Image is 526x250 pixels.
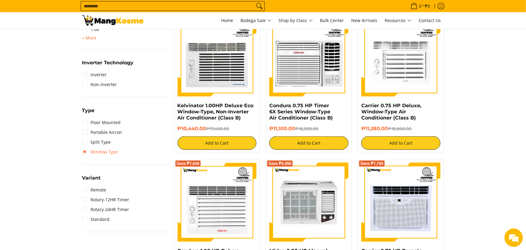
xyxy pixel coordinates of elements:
a: Shop by Class [276,12,316,29]
a: Inverter [82,70,107,80]
img: Condura 0.75 HP Timer 6X Series Window-Type Air Conditioner (Class B) [269,17,348,97]
summary: Open [82,176,101,185]
a: Split Type [82,137,111,147]
a: Bodega Sale [238,12,275,29]
a: Non-Inverter [82,80,117,89]
span: Bulk Center [320,17,344,23]
nav: Main Menu [150,12,444,29]
textarea: Type your message and hit 'Enter' [3,167,117,189]
a: Rotary-12HR Timer [82,195,129,205]
a: Floor Mounted [82,118,121,127]
button: Add to Cart [361,136,440,150]
img: Midea 0.80 HP Manual Window-Type Air Conditioner (Class B) [269,163,348,242]
span: ₱0 [424,4,431,8]
summary: Open [82,60,134,70]
a: Portable Aircon [82,127,122,137]
img: Carrier 0.75 HP Remote Aura Window-Type Air Conditioner (Class B) [361,163,440,242]
del: ₱18,500.00 [295,126,318,131]
a: Home [218,12,236,29]
a: Kelvinator 1.00HP Deluxe Eco Window-Type, Non-Inverter Air Conditioner (Class B) [178,103,254,121]
span: Shop by Class [279,17,313,25]
span: Resources [385,17,412,25]
summary: Open [82,108,95,118]
button: Search [255,2,264,11]
div: Chat with us now [32,34,103,42]
a: Carrier 0.75 HP Deluxe, Window-Type Air Conditioner (Class B) [361,103,421,121]
img: Kelvinator 1.00HP Deluxe Eco Window-Type, Non-Inverter Air Conditioner (Class B) [178,17,257,97]
span: Save ₱7,760 [360,162,383,165]
a: 1.00 [82,25,99,34]
a: Remote [82,185,106,195]
span: Inverter Technology [82,60,134,65]
span: 0 [418,4,423,8]
div: Minimize live chat window [101,3,115,18]
span: We're online! [36,77,85,139]
a: New Arrivals [348,12,381,29]
span: Bodega Sale [241,17,271,25]
img: Condura 1.00 HP Deluxe 6S Series, Window-Type Air Conditioner (Class B) [178,163,257,242]
h6: ₱11,100.00 [269,126,348,132]
a: Rotary-24HR Timer [82,205,129,214]
img: carrier-.75hp-premium-wrac-full-view-mang-kosme [361,17,440,97]
a: Condura 0.75 HP Timer 6X Series Window-Type Air Conditioner (Class B) [269,103,333,121]
span: Variant [82,176,101,180]
summary: Open [82,34,97,42]
img: Bodega Sale Aircon l Mang Kosme: Home Appliances Warehouse Sale [82,15,144,26]
span: Type [82,108,95,113]
a: Window Type [82,147,118,157]
span: • [409,3,432,9]
span: New Arrivals [351,17,378,23]
a: Resources [382,12,415,29]
span: Contact Us [419,17,441,23]
a: Standard [82,214,110,224]
span: Save ₱4,498 [268,162,291,165]
h6: ₱10,440.00 [178,126,257,132]
span: Home [221,17,233,23]
a: Bulk Center [317,12,347,29]
del: ₱17,400.00 [206,126,229,131]
h6: ₱11,280.00 [361,126,440,132]
button: Add to Cart [269,136,348,150]
a: Contact Us [416,12,444,29]
span: + More [82,36,97,40]
span: Save ₱7,640 [177,162,200,165]
del: ₱18,800.00 [388,126,412,131]
button: Add to Cart [178,136,257,150]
